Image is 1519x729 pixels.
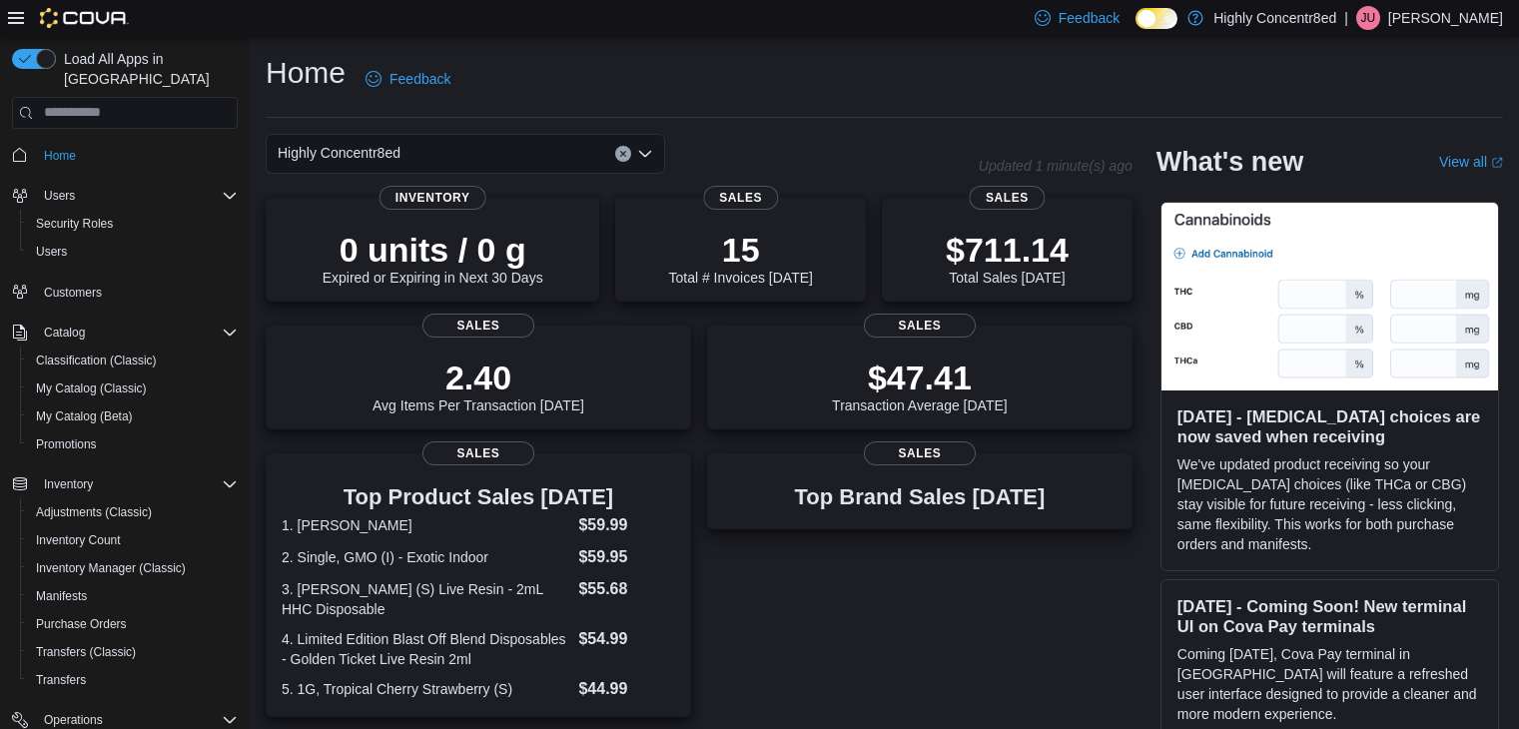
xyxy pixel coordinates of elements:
a: Purchase Orders [28,612,135,636]
dt: 5. 1G, Tropical Cherry Strawberry (S) [282,679,570,699]
a: My Catalog (Beta) [28,404,141,428]
span: JU [1361,6,1376,30]
span: Classification (Classic) [36,353,157,368]
a: Customers [36,281,110,305]
p: 2.40 [373,358,584,397]
a: Manifests [28,584,95,608]
div: Avg Items Per Transaction [DATE] [373,358,584,413]
span: Promotions [36,436,97,452]
a: Security Roles [28,212,121,236]
a: Feedback [358,59,458,99]
span: Dark Mode [1136,29,1137,30]
dt: 2. Single, GMO (I) - Exotic Indoor [282,547,570,567]
span: Security Roles [28,212,238,236]
a: Transfers (Classic) [28,640,144,664]
dd: $44.99 [578,677,674,701]
button: Manifests [20,582,246,610]
h1: Home [266,53,346,93]
span: Users [36,244,67,260]
span: Inventory Manager (Classic) [36,560,186,576]
button: Transfers [20,666,246,694]
span: Inventory [44,476,93,492]
div: Total # Invoices [DATE] [668,230,812,286]
span: Sales [703,186,778,210]
p: We've updated product receiving so your [MEDICAL_DATA] choices (like THCa or CBG) stay visible fo... [1177,454,1482,554]
span: Manifests [28,584,238,608]
h3: Top Brand Sales [DATE] [795,485,1046,509]
span: My Catalog (Classic) [28,376,238,400]
span: Users [44,188,75,204]
span: Sales [422,441,534,465]
button: Open list of options [637,146,653,162]
button: Inventory Count [20,526,246,554]
button: Users [4,182,246,210]
button: Catalog [4,319,246,347]
span: Security Roles [36,216,113,232]
span: Inventory Manager (Classic) [28,556,238,580]
p: 15 [668,230,812,270]
button: Inventory Manager (Classic) [20,554,246,582]
span: Inventory [36,472,238,496]
a: My Catalog (Classic) [28,376,155,400]
a: Home [36,144,84,168]
p: Highly Concentr8ed [1213,6,1336,30]
button: Home [4,141,246,170]
span: Transfers [28,668,238,692]
a: Classification (Classic) [28,349,165,372]
span: Promotions [28,432,238,456]
a: Inventory Count [28,528,129,552]
a: Users [28,240,75,264]
span: Highly Concentr8ed [278,141,400,165]
span: My Catalog (Classic) [36,380,147,396]
a: Promotions [28,432,105,456]
button: Catalog [36,321,93,345]
span: Feedback [1059,8,1120,28]
p: $711.14 [946,230,1069,270]
div: Total Sales [DATE] [946,230,1069,286]
a: View allExternal link [1439,154,1503,170]
button: Clear input [615,146,631,162]
span: Home [36,143,238,168]
button: Purchase Orders [20,610,246,638]
p: $47.41 [832,358,1008,397]
a: Inventory Manager (Classic) [28,556,194,580]
dd: $54.99 [578,627,674,651]
dd: $55.68 [578,577,674,601]
span: Sales [970,186,1045,210]
span: Catalog [44,325,85,341]
dt: 4. Limited Edition Blast Off Blend Disposables - Golden Ticket Live Resin 2ml [282,629,570,669]
button: Transfers (Classic) [20,638,246,666]
span: Classification (Classic) [28,349,238,372]
h3: [DATE] - [MEDICAL_DATA] choices are now saved when receiving [1177,406,1482,446]
span: Sales [864,314,976,338]
span: Feedback [389,69,450,89]
span: Customers [36,280,238,305]
button: Security Roles [20,210,246,238]
span: Sales [422,314,534,338]
button: Inventory [36,472,101,496]
dt: 1. [PERSON_NAME] [282,515,570,535]
span: Transfers (Classic) [28,640,238,664]
span: Manifests [36,588,87,604]
span: Purchase Orders [36,616,127,632]
button: Customers [4,278,246,307]
div: Transaction Average [DATE] [832,358,1008,413]
p: [PERSON_NAME] [1388,6,1503,30]
h3: [DATE] - Coming Soon! New terminal UI on Cova Pay terminals [1177,596,1482,636]
span: Load All Apps in [GEOGRAPHIC_DATA] [56,49,238,89]
span: Adjustments (Classic) [36,504,152,520]
p: 0 units / 0 g [323,230,543,270]
span: Customers [44,285,102,301]
span: Catalog [36,321,238,345]
img: Cova [40,8,129,28]
span: Transfers [36,672,86,688]
button: Promotions [20,430,246,458]
dd: $59.95 [578,545,674,569]
span: Operations [44,712,103,728]
dd: $59.99 [578,513,674,537]
span: Inventory Count [36,532,121,548]
span: Home [44,148,76,164]
button: My Catalog (Beta) [20,402,246,430]
span: Users [36,184,238,208]
button: Users [20,238,246,266]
